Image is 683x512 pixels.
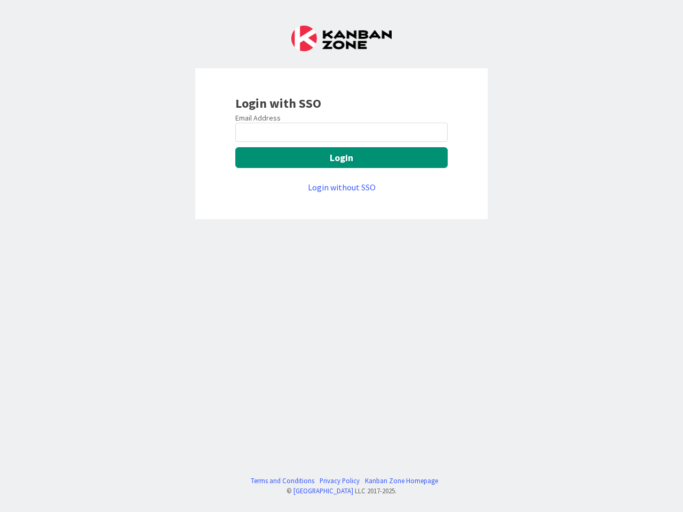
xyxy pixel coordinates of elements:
[235,95,321,111] b: Login with SSO
[235,147,448,168] button: Login
[251,476,314,486] a: Terms and Conditions
[291,26,392,51] img: Kanban Zone
[365,476,438,486] a: Kanban Zone Homepage
[235,113,281,123] label: Email Address
[320,476,360,486] a: Privacy Policy
[308,182,376,193] a: Login without SSO
[245,486,438,496] div: © LLC 2017- 2025 .
[293,486,353,495] a: [GEOGRAPHIC_DATA]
